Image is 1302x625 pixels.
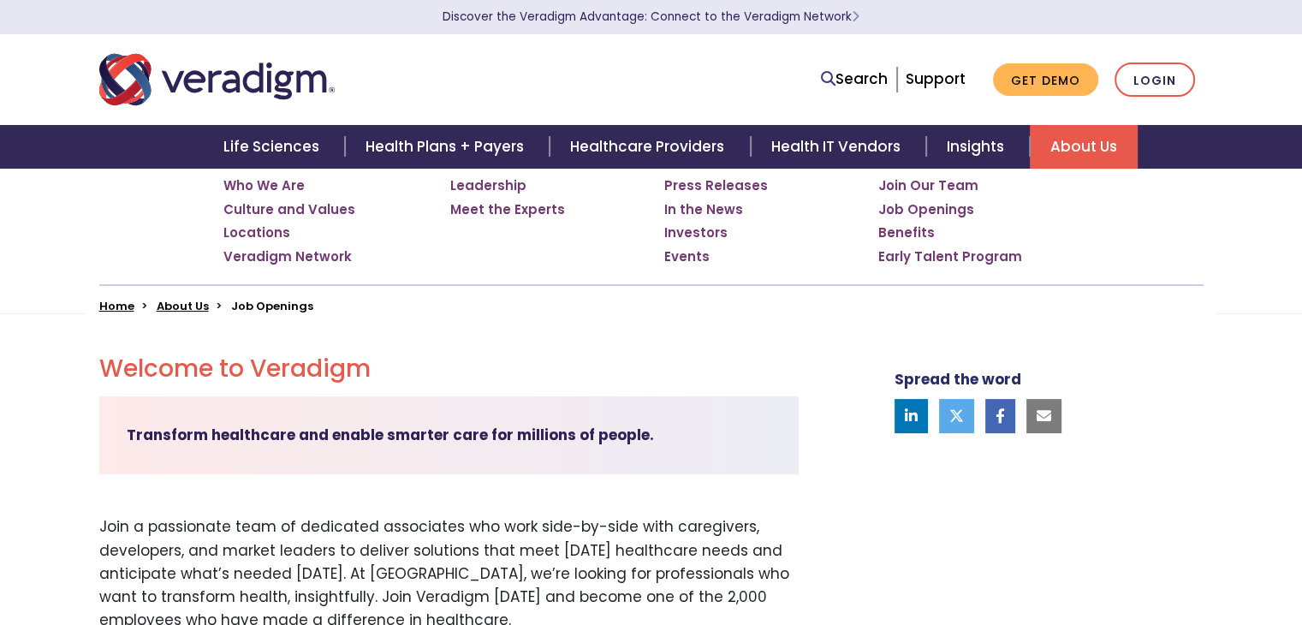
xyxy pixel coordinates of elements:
[223,201,355,218] a: Culture and Values
[550,125,750,169] a: Healthcare Providers
[993,63,1098,97] a: Get Demo
[99,354,799,384] h2: Welcome to Veradigm
[664,177,768,194] a: Press Releases
[345,125,550,169] a: Health Plans + Payers
[157,298,209,314] a: About Us
[664,201,743,218] a: In the News
[821,68,888,91] a: Search
[223,177,305,194] a: Who We Are
[878,248,1022,265] a: Early Talent Program
[127,425,654,445] strong: Transform healthcare and enable smarter care for millions of people.
[203,125,345,169] a: Life Sciences
[852,9,859,25] span: Learn More
[99,298,134,314] a: Home
[450,201,565,218] a: Meet the Experts
[878,201,974,218] a: Job Openings
[1115,62,1195,98] a: Login
[450,177,526,194] a: Leadership
[223,224,290,241] a: Locations
[223,248,352,265] a: Veradigm Network
[664,224,728,241] a: Investors
[895,369,1021,390] strong: Spread the word
[664,248,710,265] a: Events
[926,125,1030,169] a: Insights
[906,68,966,89] a: Support
[878,177,978,194] a: Join Our Team
[878,224,935,241] a: Benefits
[1030,125,1138,169] a: About Us
[751,125,926,169] a: Health IT Vendors
[99,51,335,108] img: Veradigm logo
[443,9,859,25] a: Discover the Veradigm Advantage: Connect to the Veradigm NetworkLearn More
